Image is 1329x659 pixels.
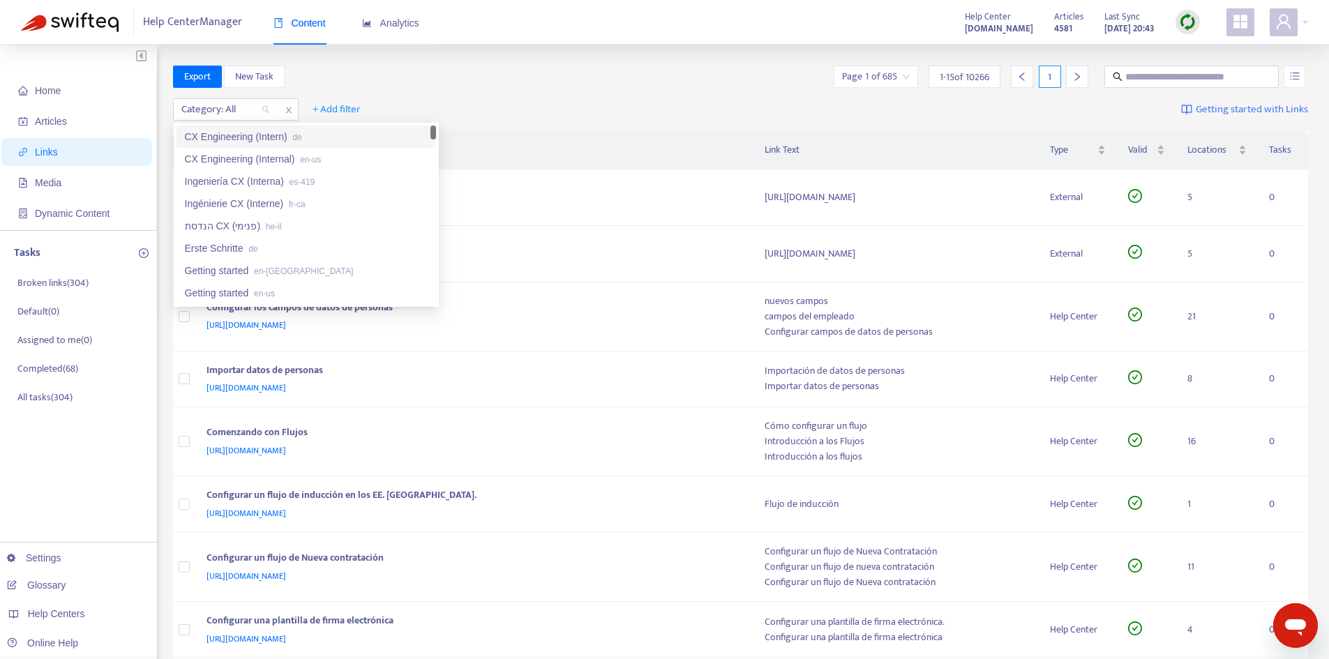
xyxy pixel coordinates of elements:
strong: [DOMAIN_NAME] [965,21,1033,36]
a: Glossary [7,580,66,591]
span: en-[GEOGRAPHIC_DATA] [254,266,353,276]
p: All tasks ( 304 ) [17,390,73,404]
span: check-circle [1128,433,1142,447]
span: [URL][DOMAIN_NAME] [207,506,286,520]
div: Configurar los campos de datos de personas [207,300,737,318]
span: Articles [1054,9,1083,24]
div: [URL][DOMAIN_NAME] [765,246,1028,262]
td: 0 [1258,226,1308,282]
div: Help Center [1050,497,1106,512]
div: Configurar un flujo de Nueva contratación [207,550,737,568]
div: Help Center [1050,622,1106,637]
a: Getting started with Links [1181,98,1308,121]
div: Importar datos de personas [765,379,1028,394]
span: Export [184,69,211,84]
span: container [18,209,28,218]
span: New Task [235,69,273,84]
button: New Task [224,66,285,88]
p: Broken links ( 304 ) [17,275,89,290]
span: plus-circle [139,248,149,258]
a: Online Help [7,637,78,649]
span: Last Sync [1104,9,1140,24]
span: fr-ca [289,199,306,209]
span: [URL][DOMAIN_NAME] [207,444,286,457]
div: Ingeniería CX (Interna) [185,174,428,189]
p: Assigned to me ( 0 ) [17,333,92,347]
span: [URL][DOMAIN_NAME] [207,381,286,395]
span: Help Centers [28,608,85,619]
span: file-image [18,178,28,188]
div: Configurar un flujo de inducción en los EE. [GEOGRAPHIC_DATA]. [207,487,737,506]
td: 16 [1176,407,1258,476]
th: Link Title [195,131,753,169]
strong: 4581 [1054,21,1072,36]
div: Introducción a los flujos [765,449,1028,464]
div: Ingénierie CX (Interne) [185,196,428,211]
td: 0 [1258,476,1308,533]
div: Blocking Docx as a E-Sign Template - Google Sheets [207,181,737,199]
span: Home [35,85,61,96]
div: Help Center [1050,559,1106,575]
div: campos del empleado [765,309,1028,324]
div: CX Engineering (Internal) [185,151,428,167]
p: Default ( 0 ) [17,304,59,319]
span: appstore [1232,13,1249,30]
span: check-circle [1128,245,1142,259]
span: check-circle [1128,559,1142,573]
span: Articles [35,116,67,127]
td: 0 [1258,282,1308,351]
div: Configurar una plantilla de firma electrónica. [765,614,1028,630]
td: 4 [1176,602,1258,658]
div: Help Center [1050,309,1106,324]
span: home [18,86,28,96]
th: Type [1039,131,1117,169]
span: area-chart [362,18,372,28]
span: check-circle [1128,496,1142,510]
span: de [292,132,301,142]
div: Getting started [185,263,428,278]
td: 0 [1258,169,1308,226]
span: check-circle [1128,621,1142,635]
div: Configurar campos de datos de personas [765,324,1028,340]
span: Locations [1187,142,1236,158]
p: Tasks [14,245,40,262]
div: [URL][DOMAIN_NAME] [765,190,1028,205]
span: search [1113,72,1122,82]
span: right [1072,72,1082,82]
div: Configurar una plantilla de firma electrónica [207,613,737,631]
span: en-us [300,155,321,165]
span: Type [1050,142,1095,158]
span: [URL][DOMAIN_NAME] [207,632,286,646]
iframe: Button to launch messaging window [1273,603,1318,648]
div: הנדסת CX (פנימי) [185,218,428,234]
td: 8 [1176,351,1258,408]
div: Importación de datos de personas [765,363,1028,379]
span: en-us [254,289,275,298]
span: user [1275,13,1292,30]
img: image-link [1181,104,1192,115]
img: Swifteq [21,13,119,32]
span: Help Center Manager [143,9,242,36]
span: he-il [266,222,282,232]
div: Help Center [1050,434,1106,449]
span: Links [35,146,58,158]
span: book [273,18,283,28]
span: [URL][DOMAIN_NAME] [207,569,286,583]
td: 1 [1176,476,1258,533]
span: Analytics [362,17,419,29]
span: + Add filter [313,101,361,118]
span: unordered-list [1290,71,1300,81]
div: nuevos campos [765,294,1028,309]
th: Link Text [753,131,1039,169]
div: External [1050,190,1106,205]
div: Erste Schritte [185,241,428,256]
img: sync.dc5367851b00ba804db3.png [1179,13,1196,31]
button: Export [173,66,222,88]
span: left [1017,72,1027,82]
div: Configurar un flujo de Nueva contratación [765,575,1028,590]
span: Dynamic Content [35,208,110,219]
span: account-book [18,116,28,126]
div: Comenzando con Flujos [207,425,737,443]
div: Help Center [1050,371,1106,386]
span: de [248,244,257,254]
